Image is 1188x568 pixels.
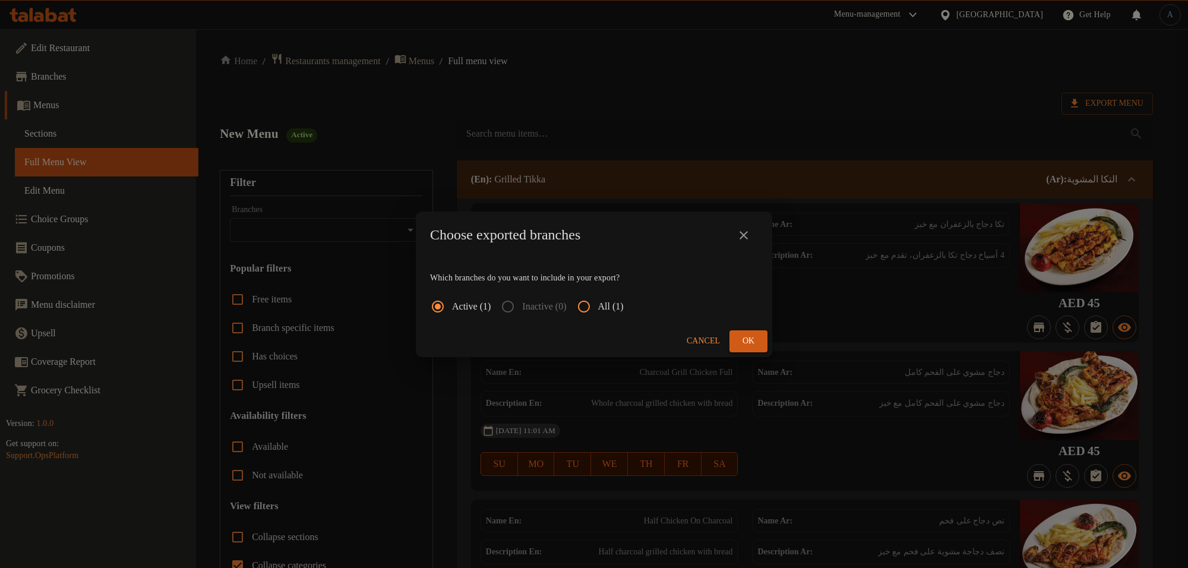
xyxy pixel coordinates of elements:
[430,272,758,284] p: Which branches do you want to include in your export?
[430,226,580,245] h2: Choose exported branches
[452,299,491,314] span: Active (1)
[729,221,758,250] button: close
[729,330,767,352] button: Ok
[687,334,720,349] span: Cancel
[598,299,624,314] span: All (1)
[682,330,725,352] button: Cancel
[522,299,566,314] span: Inactive (0)
[739,334,758,349] span: Ok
